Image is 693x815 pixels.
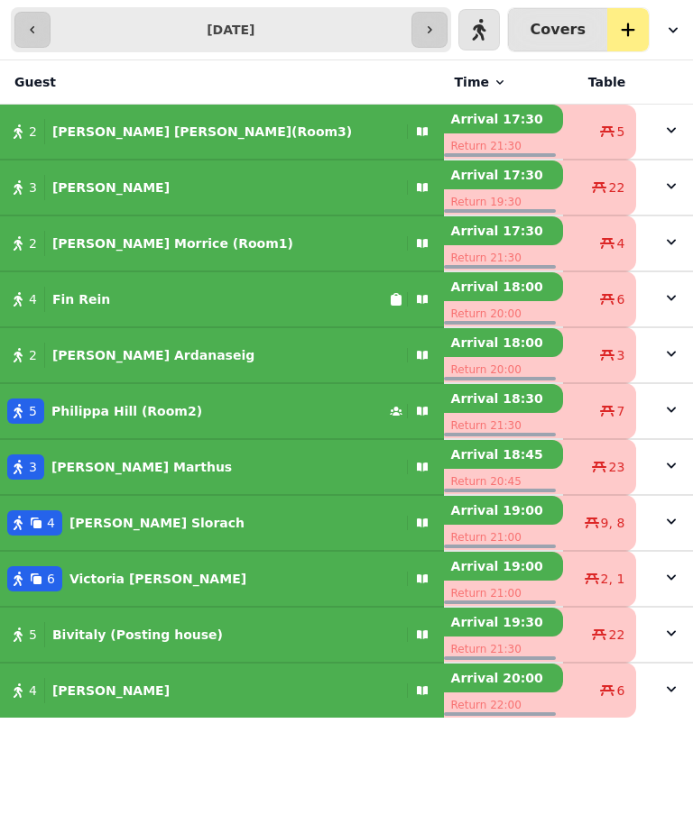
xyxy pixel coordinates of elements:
p: Bivitaly (Posting house) [52,626,223,644]
p: Return 19:30 [444,189,563,215]
span: 4 [616,234,624,252]
p: Return 20:00 [444,357,563,382]
span: 7 [616,402,624,420]
span: 2 [29,234,37,252]
p: Return 21:00 [444,525,563,550]
span: 5 [616,123,624,141]
span: 6 [616,290,624,308]
span: 22 [608,179,624,197]
span: 4 [29,290,37,308]
span: 6 [616,682,624,700]
span: 3 [29,458,37,476]
p: Arrival 18:00 [444,272,563,301]
p: Arrival 18:00 [444,328,563,357]
p: Return 21:30 [444,133,563,159]
p: [PERSON_NAME] Morrice (Room1) [52,234,293,252]
p: Return 20:00 [444,301,563,326]
p: [PERSON_NAME] [52,179,170,197]
span: 22 [608,626,624,644]
th: Table [563,60,636,105]
p: [PERSON_NAME] Slorach [69,514,245,532]
p: Arrival 18:45 [444,440,563,469]
span: 2, 1 [601,570,625,588]
button: Covers [508,8,607,51]
p: Arrival 17:30 [444,160,563,189]
button: Time [455,73,507,91]
p: Arrival 20:00 [444,664,563,692]
p: [PERSON_NAME] [52,682,170,700]
p: [PERSON_NAME] Marthus [51,458,232,476]
p: Return 20:45 [444,469,563,494]
span: 2 [29,123,37,141]
p: Arrival 19:00 [444,496,563,525]
span: 3 [616,346,624,364]
span: 9, 8 [601,514,625,532]
span: 4 [29,682,37,700]
span: 2 [29,346,37,364]
span: 6 [47,570,55,588]
span: 5 [29,626,37,644]
p: Covers [531,23,586,37]
p: Philippa Hill (Room2) [51,402,202,420]
p: [PERSON_NAME] [PERSON_NAME](Room3) [52,123,352,141]
p: [PERSON_NAME] Ardanaseig [52,346,254,364]
span: 3 [29,179,37,197]
span: Time [455,73,489,91]
p: Return 21:30 [444,245,563,270]
p: Arrival 17:30 [444,105,563,133]
span: 23 [608,458,624,476]
p: Arrival 19:30 [444,608,563,636]
p: Arrival 17:30 [444,216,563,245]
p: Return 21:00 [444,581,563,606]
p: Return 21:30 [444,636,563,662]
p: Return 22:00 [444,692,563,718]
p: Return 21:30 [444,413,563,438]
p: Fin Rein [52,290,110,308]
p: Arrival 18:30 [444,384,563,413]
p: Arrival 19:00 [444,552,563,581]
span: 5 [29,402,37,420]
p: Victoria [PERSON_NAME] [69,570,246,588]
span: 4 [47,514,55,532]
